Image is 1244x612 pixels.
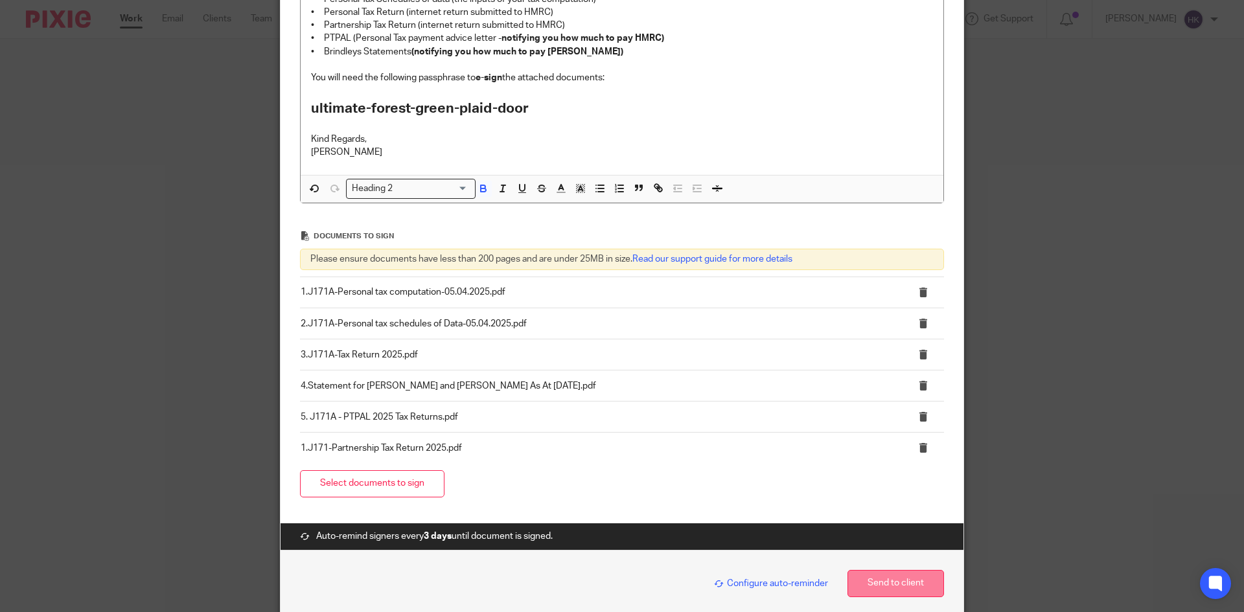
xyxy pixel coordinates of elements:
span: Heading 2 [349,182,396,196]
p: 5. J171A - PTPAL 2025 Tax Returns.pdf [301,411,890,424]
button: Select documents to sign [300,470,444,498]
a: Read our support guide for more details [632,255,792,264]
p: 3.J171A-Tax Return 2025.pdf [301,348,890,361]
span: Configure auto-reminder [714,579,828,588]
div: Search for option [346,179,476,199]
strong: e-sign [476,73,502,82]
p: • Partnership Tax Return (internet return submitted to HMRC) [311,19,933,32]
p: 4.Statement for [PERSON_NAME] and [PERSON_NAME] As At [DATE].pdf [301,380,890,392]
span: Documents to sign [314,232,394,240]
p: 2.J171A-Personal tax schedules of Data-05.04.2025.pdf [301,317,890,330]
strong: 3 days [424,532,452,541]
span: Auto-remind signers every until document is signed. [316,530,553,543]
strong: notifying you how much to pay HMRC) [501,34,664,43]
p: • Personal Tax Return (internet return submitted to HMRC) [311,6,933,19]
p: You will need the following passphrase to the attached documents: [311,71,933,84]
strong: ultimate-forest-green-plaid-door [311,102,529,115]
p: 1.J171A-Personal tax computation-05.04.2025.pdf [301,286,890,299]
p: 1.J171-Partnership Tax Return 2025.pdf [301,442,890,455]
button: Send to client [847,570,944,598]
p: • Brindleys Statements [311,45,933,58]
div: Please ensure documents have less than 200 pages and are under 25MB in size. [300,249,944,269]
input: Search for option [397,182,468,196]
p: • PTPAL (Personal Tax payment advice letter - [311,32,933,45]
p: Kind Regards, [311,133,933,146]
strong: (notifying you how much to pay [PERSON_NAME]) [411,47,623,56]
p: [PERSON_NAME] [311,146,933,159]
